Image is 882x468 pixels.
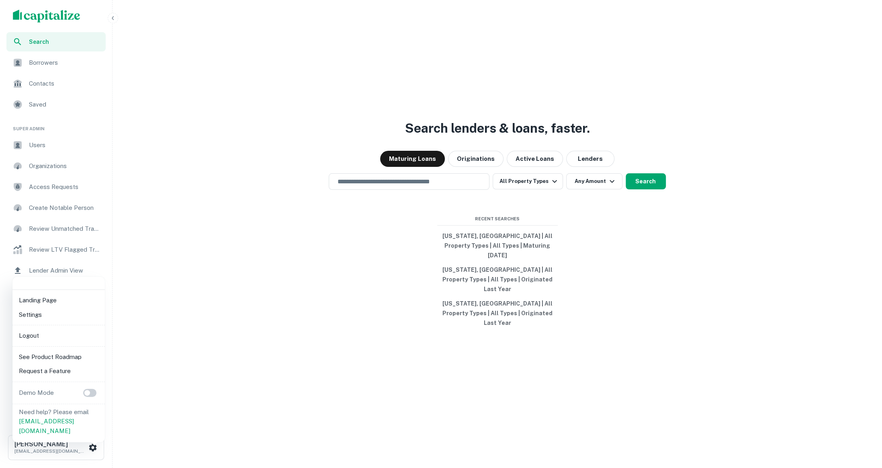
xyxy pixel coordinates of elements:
li: See Product Roadmap [16,350,102,364]
a: [EMAIL_ADDRESS][DOMAIN_NAME] [19,418,74,434]
li: Request a Feature [16,364,102,378]
p: Demo Mode [16,388,57,398]
iframe: Chat Widget [842,404,882,442]
li: Settings [16,308,102,322]
li: Logout [16,328,102,343]
p: Need help? Please email [19,407,98,436]
li: Landing Page [16,293,102,308]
